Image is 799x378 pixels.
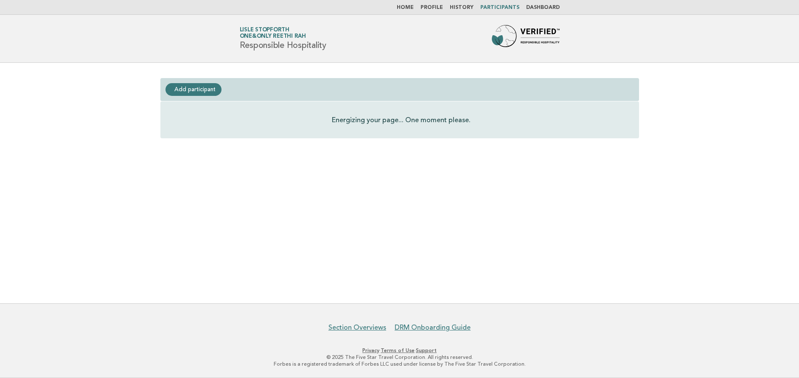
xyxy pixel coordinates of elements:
[450,5,474,10] a: History
[140,347,659,354] p: · ·
[332,115,471,125] p: Energizing your page... One moment please.
[140,361,659,367] p: Forbes is a registered trademark of Forbes LLC used under license by The Five Star Travel Corpora...
[395,323,471,332] a: DRM Onboarding Guide
[165,83,221,96] a: Add participant
[140,354,659,361] p: © 2025 The Five Star Travel Corporation. All rights reserved.
[526,5,560,10] a: Dashboard
[240,28,326,50] h1: Responsible Hospitality
[397,5,414,10] a: Home
[328,323,386,332] a: Section Overviews
[362,347,379,353] a: Privacy
[416,347,437,353] a: Support
[480,5,519,10] a: Participants
[492,25,560,52] img: Forbes Travel Guide
[240,27,306,39] a: Lisle StopforthOne&Only Reethi Rah
[421,5,443,10] a: Profile
[381,347,415,353] a: Terms of Use
[240,34,306,39] span: One&Only Reethi Rah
